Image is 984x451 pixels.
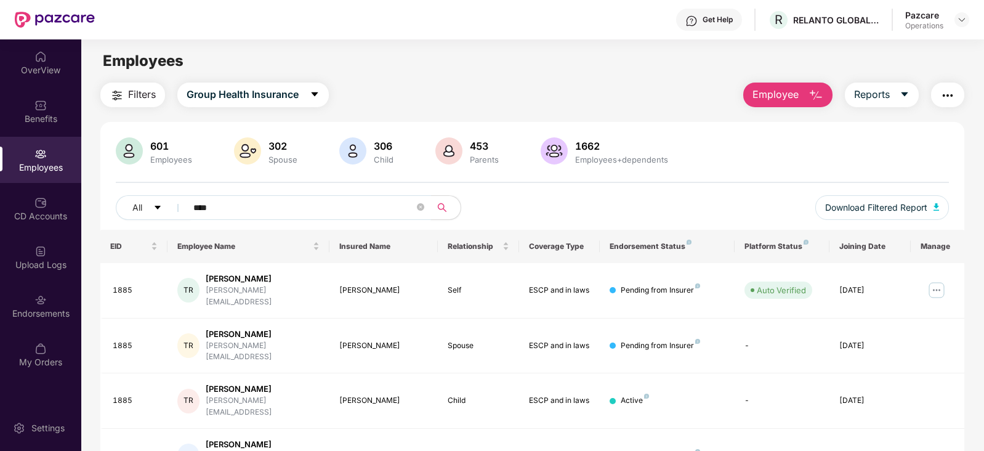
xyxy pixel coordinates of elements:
span: close-circle [417,203,424,211]
div: [PERSON_NAME] [206,383,320,395]
th: Joining Date [829,230,911,263]
th: Coverage Type [519,230,600,263]
img: New Pazcare Logo [15,12,95,28]
div: [PERSON_NAME] [339,340,427,352]
div: Platform Status [744,242,820,251]
div: Child [448,395,509,407]
div: Spouse [266,155,300,165]
span: Employee [752,87,799,102]
div: [DATE] [839,340,901,352]
div: [DATE] [839,285,901,296]
th: Relationship [438,230,519,263]
span: Relationship [448,242,500,251]
div: [PERSON_NAME] [206,273,320,285]
span: Download Filtered Report [825,201,927,214]
img: svg+xml;base64,PHN2ZyB4bWxucz0iaHR0cDovL3d3dy53My5vcmcvMjAwMC9zdmciIHhtbG5zOnhsaW5rPSJodHRwOi8vd3... [541,137,568,165]
div: [PERSON_NAME] [206,439,320,450]
div: [PERSON_NAME][EMAIL_ADDRESS] [206,395,320,418]
span: search [430,203,454,213]
div: [DATE] [839,395,901,407]
span: caret-down [310,89,320,100]
span: All [132,201,142,214]
span: R [775,12,783,27]
div: Spouse [448,340,509,352]
div: 601 [148,140,195,152]
div: [PERSON_NAME] [206,328,320,340]
div: TR [177,333,200,358]
img: svg+xml;base64,PHN2ZyB4bWxucz0iaHR0cDovL3d3dy53My5vcmcvMjAwMC9zdmciIHhtbG5zOnhsaW5rPSJodHRwOi8vd3... [435,137,462,165]
div: RELANTO GLOBAL PRIVATE LIMITED [793,14,879,26]
img: svg+xml;base64,PHN2ZyB4bWxucz0iaHR0cDovL3d3dy53My5vcmcvMjAwMC9zdmciIHhtbG5zOnhsaW5rPSJodHRwOi8vd3... [234,137,261,165]
td: - [735,373,829,429]
div: ESCP and in laws [529,340,591,352]
button: Reportscaret-down [845,83,919,107]
img: svg+xml;base64,PHN2ZyB4bWxucz0iaHR0cDovL3d3dy53My5vcmcvMjAwMC9zdmciIHdpZHRoPSI4IiBoZWlnaHQ9IjgiIH... [695,339,700,344]
div: [PERSON_NAME] [339,285,427,296]
div: 453 [467,140,501,152]
div: 1885 [113,395,158,407]
div: Parents [467,155,501,165]
span: Employee Name [177,242,310,251]
div: ESCP and in laws [529,395,591,407]
div: [PERSON_NAME][EMAIL_ADDRESS] [206,340,320,364]
img: svg+xml;base64,PHN2ZyBpZD0iSG9tZSIgeG1sbnM9Imh0dHA6Ly93d3cudzMub3JnLzIwMDAvc3ZnIiB3aWR0aD0iMjAiIG... [34,51,47,63]
span: caret-down [153,203,162,213]
img: svg+xml;base64,PHN2ZyBpZD0iU2V0dGluZy0yMHgyMCIgeG1sbnM9Imh0dHA6Ly93d3cudzMub3JnLzIwMDAvc3ZnIiB3aW... [13,422,25,434]
button: Group Health Insurancecaret-down [177,83,329,107]
div: Child [371,155,396,165]
img: svg+xml;base64,PHN2ZyBpZD0iSGVscC0zMngzMiIgeG1sbnM9Imh0dHA6Ly93d3cudzMub3JnLzIwMDAvc3ZnIiB3aWR0aD... [685,15,698,27]
button: Allcaret-down [116,195,191,220]
span: Filters [128,87,156,102]
div: Employees+dependents [573,155,671,165]
div: TR [177,278,200,303]
div: [PERSON_NAME][EMAIL_ADDRESS] [206,285,320,308]
th: EID [100,230,168,263]
button: Filters [100,83,165,107]
div: Employees [148,155,195,165]
div: 302 [266,140,300,152]
div: Pazcare [905,9,943,21]
span: EID [110,242,149,251]
span: caret-down [900,89,909,100]
img: svg+xml;base64,PHN2ZyB4bWxucz0iaHR0cDovL3d3dy53My5vcmcvMjAwMC9zdmciIHdpZHRoPSIyNCIgaGVpZ2h0PSIyNC... [940,88,955,103]
div: TR [177,389,200,413]
td: - [735,319,829,374]
span: Reports [854,87,890,102]
th: Employee Name [167,230,329,263]
img: svg+xml;base64,PHN2ZyBpZD0iQmVuZWZpdHMiIHhtbG5zPSJodHRwOi8vd3d3LnczLm9yZy8yMDAwL3N2ZyIgd2lkdGg9Ij... [34,99,47,112]
img: svg+xml;base64,PHN2ZyB4bWxucz0iaHR0cDovL3d3dy53My5vcmcvMjAwMC9zdmciIHhtbG5zOnhsaW5rPSJodHRwOi8vd3... [116,137,143,165]
img: svg+xml;base64,PHN2ZyB4bWxucz0iaHR0cDovL3d3dy53My5vcmcvMjAwMC9zdmciIHhtbG5zOnhsaW5rPSJodHRwOi8vd3... [934,203,940,211]
div: Pending from Insurer [621,285,700,296]
div: Self [448,285,509,296]
div: [PERSON_NAME] [339,395,427,407]
img: svg+xml;base64,PHN2ZyBpZD0iRW1wbG95ZWVzIiB4bWxucz0iaHR0cDovL3d3dy53My5vcmcvMjAwMC9zdmciIHdpZHRoPS... [34,148,47,160]
img: svg+xml;base64,PHN2ZyB4bWxucz0iaHR0cDovL3d3dy53My5vcmcvMjAwMC9zdmciIHdpZHRoPSI4IiBoZWlnaHQ9IjgiIH... [644,394,649,399]
div: Operations [905,21,943,31]
div: Active [621,395,649,407]
img: svg+xml;base64,PHN2ZyBpZD0iRW5kb3JzZW1lbnRzIiB4bWxucz0iaHR0cDovL3d3dy53My5vcmcvMjAwMC9zdmciIHdpZH... [34,294,47,306]
div: Settings [28,422,68,434]
th: Manage [911,230,965,263]
div: 306 [371,140,396,152]
div: 1885 [113,340,158,352]
div: Pending from Insurer [621,340,700,352]
button: search [430,195,461,220]
img: svg+xml;base64,PHN2ZyB4bWxucz0iaHR0cDovL3d3dy53My5vcmcvMjAwMC9zdmciIHdpZHRoPSIyNCIgaGVpZ2h0PSIyNC... [110,88,124,103]
img: svg+xml;base64,PHN2ZyB4bWxucz0iaHR0cDovL3d3dy53My5vcmcvMjAwMC9zdmciIHhtbG5zOnhsaW5rPSJodHRwOi8vd3... [809,88,823,103]
img: svg+xml;base64,PHN2ZyB4bWxucz0iaHR0cDovL3d3dy53My5vcmcvMjAwMC9zdmciIHdpZHRoPSI4IiBoZWlnaHQ9IjgiIH... [687,240,692,245]
img: svg+xml;base64,PHN2ZyBpZD0iRHJvcGRvd24tMzJ4MzIiIHhtbG5zPSJodHRwOi8vd3d3LnczLm9yZy8yMDAwL3N2ZyIgd2... [957,15,967,25]
img: svg+xml;base64,PHN2ZyBpZD0iQ0RfQWNjb3VudHMiIGRhdGEtbmFtZT0iQ0QgQWNjb3VudHMiIHhtbG5zPSJodHRwOi8vd3... [34,197,47,209]
span: close-circle [417,202,424,214]
img: svg+xml;base64,PHN2ZyB4bWxucz0iaHR0cDovL3d3dy53My5vcmcvMjAwMC9zdmciIHdpZHRoPSI4IiBoZWlnaHQ9IjgiIH... [804,240,809,245]
button: Employee [743,83,833,107]
img: svg+xml;base64,PHN2ZyBpZD0iTXlfT3JkZXJzIiBkYXRhLW5hbWU9Ik15IE9yZGVycyIgeG1sbnM9Imh0dHA6Ly93d3cudz... [34,343,47,355]
div: 1885 [113,285,158,296]
button: Download Filtered Report [815,195,950,220]
div: ESCP and in laws [529,285,591,296]
div: Auto Verified [757,284,806,296]
img: svg+xml;base64,PHN2ZyB4bWxucz0iaHR0cDovL3d3dy53My5vcmcvMjAwMC9zdmciIHdpZHRoPSI4IiBoZWlnaHQ9IjgiIH... [695,283,700,288]
th: Insured Name [329,230,437,263]
div: Get Help [703,15,733,25]
img: svg+xml;base64,PHN2ZyBpZD0iVXBsb2FkX0xvZ3MiIGRhdGEtbmFtZT0iVXBsb2FkIExvZ3MiIHhtbG5zPSJodHRwOi8vd3... [34,245,47,258]
img: svg+xml;base64,PHN2ZyB4bWxucz0iaHR0cDovL3d3dy53My5vcmcvMjAwMC9zdmciIHhtbG5zOnhsaW5rPSJodHRwOi8vd3... [339,137,366,165]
